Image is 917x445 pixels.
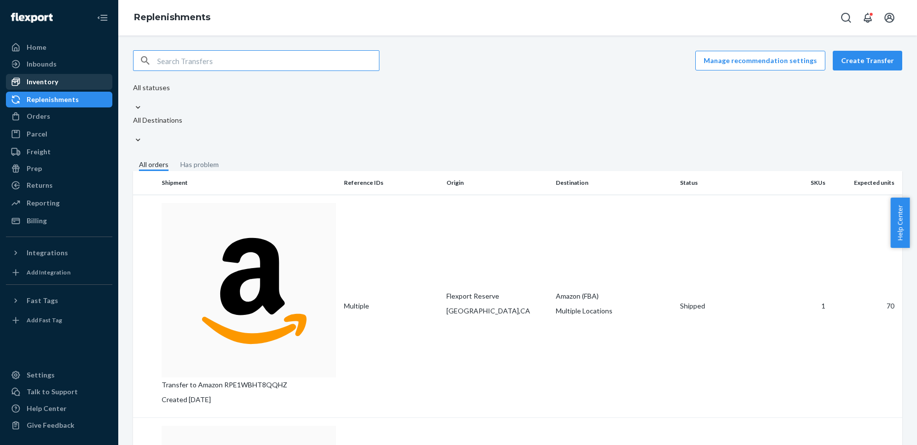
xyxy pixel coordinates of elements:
[446,291,548,301] p: Flexport Reserve
[6,384,112,400] a: Talk to Support
[27,387,78,397] div: Talk to Support
[340,171,442,195] th: Reference IDs
[6,245,112,261] button: Integrations
[6,126,112,142] a: Parcel
[27,370,55,380] div: Settings
[6,195,112,211] a: Reporting
[6,417,112,433] button: Give Feedback
[6,293,112,308] button: Fast Tags
[27,216,47,226] div: Billing
[134,12,210,23] a: Replenishments
[6,92,112,107] a: Replenishments
[27,59,57,69] div: Inbounds
[858,8,878,28] button: Open notifications
[833,51,902,70] button: Create Transfer
[158,171,340,195] th: Shipment
[27,42,46,52] div: Home
[27,420,74,430] div: Give Feedback
[680,301,774,311] div: Shipped
[133,115,182,125] div: All Destinations
[180,160,219,170] div: Has problem
[157,51,379,70] input: Search Transfers
[27,296,58,306] div: Fast Tags
[126,3,218,32] ol: breadcrumbs
[27,198,60,208] div: Reporting
[778,195,829,417] td: 1
[27,268,70,276] div: Add Integration
[27,95,79,104] div: Replenishments
[446,306,548,316] p: [GEOGRAPHIC_DATA] , CA
[27,77,58,87] div: Inventory
[6,144,112,160] a: Freight
[27,316,62,324] div: Add Fast Tag
[829,171,902,195] th: Expected units
[27,180,53,190] div: Returns
[556,291,672,301] p: Amazon (FBA)
[133,83,182,93] div: All statuses
[27,404,67,413] div: Help Center
[27,248,68,258] div: Integrations
[6,39,112,55] a: Home
[890,198,910,248] button: Help Center
[27,147,51,157] div: Freight
[695,51,825,70] button: Manage recommendation settings
[552,171,676,195] th: Destination
[93,8,112,28] button: Close Navigation
[340,195,442,417] td: Multiple
[6,161,112,176] a: Prep
[676,171,778,195] th: Status
[6,108,112,124] a: Orders
[162,380,336,390] p: Transfer to Amazon RPE1WBHT8QQHZ
[880,8,899,28] button: Open account menu
[27,111,50,121] div: Orders
[6,56,112,72] a: Inbounds
[133,125,134,135] input: All Destinations
[6,312,112,328] a: Add Fast Tag
[442,171,552,195] th: Origin
[6,265,112,280] a: Add Integration
[139,160,169,171] div: All orders
[6,177,112,193] a: Returns
[6,401,112,416] a: Help Center
[6,213,112,229] a: Billing
[829,195,902,417] td: 70
[11,13,53,23] img: Flexport logo
[6,367,112,383] a: Settings
[27,164,42,173] div: Prep
[556,306,672,316] p: Multiple Locations
[27,129,47,139] div: Parcel
[6,74,112,90] a: Inventory
[778,171,829,195] th: SKUs
[836,8,856,28] button: Open Search Box
[133,93,134,103] input: All statuses
[162,395,336,405] p: Created [DATE]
